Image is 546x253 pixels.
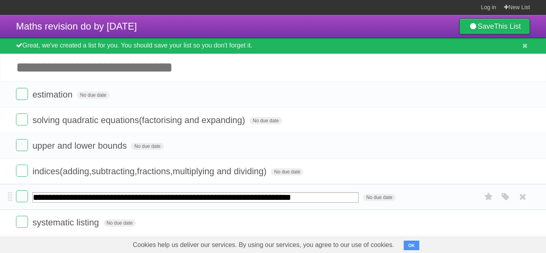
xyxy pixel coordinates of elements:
span: Maths revision do by [DATE] [16,21,137,32]
label: Done [16,216,28,228]
span: No due date [77,92,110,99]
label: Done [16,190,28,202]
label: Done [16,88,28,100]
button: OK [404,241,419,250]
label: Done [16,114,28,126]
span: No due date [131,143,163,150]
span: No due date [249,117,282,124]
span: estimation [32,90,74,100]
span: No due date [363,194,395,201]
b: This List [494,22,521,30]
span: systematic listing [32,217,101,227]
span: No due date [104,219,136,227]
span: No due date [271,168,303,175]
span: upper and lower bounds [32,141,129,151]
label: Done [16,139,28,151]
a: SaveThis List [459,18,530,34]
label: Star task [481,190,496,203]
span: Cookies help us deliver our services. By using our services, you agree to our use of cookies. [125,237,402,253]
span: indices(adding,subtracting,fractions,multiplying and dividing) [32,166,269,176]
label: Done [16,165,28,177]
span: solving quadratic equations(factorising and expanding) [32,115,247,125]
